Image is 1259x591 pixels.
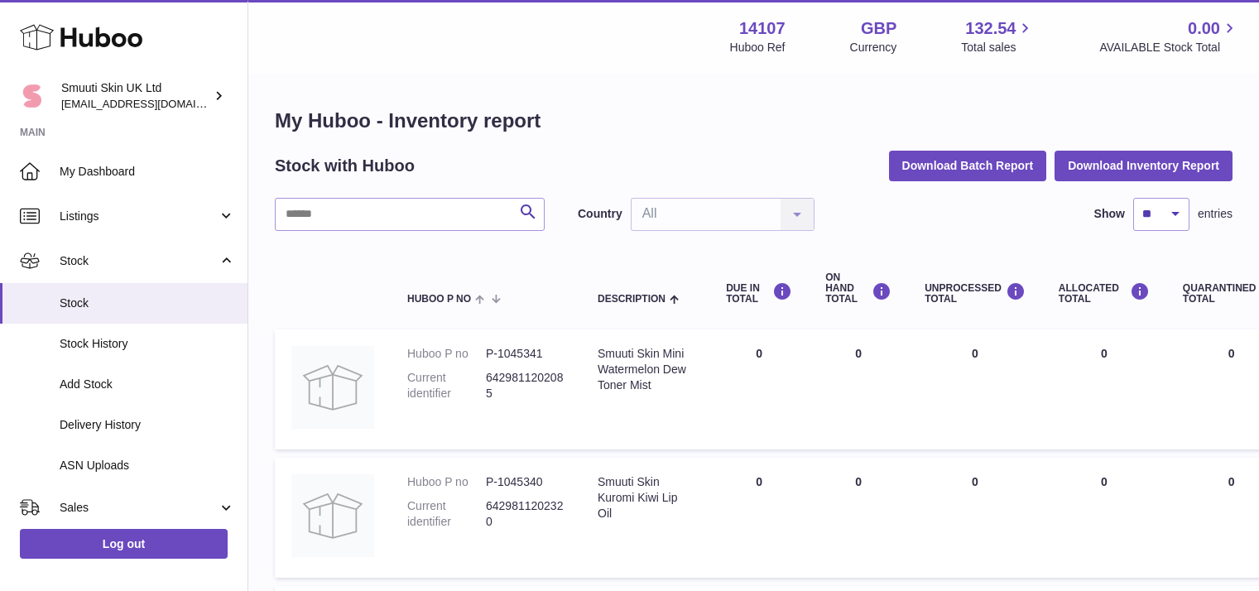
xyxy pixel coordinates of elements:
[1059,282,1150,305] div: ALLOCATED Total
[275,108,1233,134] h1: My Huboo - Inventory report
[709,329,809,449] td: 0
[1188,17,1220,40] span: 0.00
[961,17,1035,55] a: 132.54 Total sales
[726,282,792,305] div: DUE IN TOTAL
[291,474,374,557] img: product image
[965,17,1016,40] span: 132.54
[61,97,243,110] span: [EMAIL_ADDRESS][DOMAIN_NAME]
[1099,40,1239,55] span: AVAILABLE Stock Total
[1042,329,1166,449] td: 0
[1198,206,1233,222] span: entries
[1099,17,1239,55] a: 0.00 AVAILABLE Stock Total
[598,346,693,393] div: Smuuti Skin Mini Watermelon Dew Toner Mist
[1094,206,1125,222] label: Show
[1055,151,1233,180] button: Download Inventory Report
[291,346,374,429] img: product image
[961,40,1035,55] span: Total sales
[908,329,1042,449] td: 0
[861,17,896,40] strong: GBP
[407,370,486,401] dt: Current identifier
[486,370,565,401] dd: 6429811202085
[825,272,891,305] div: ON HAND Total
[1042,458,1166,578] td: 0
[61,80,210,112] div: Smuuti Skin UK Ltd
[1228,475,1235,488] span: 0
[60,377,235,392] span: Add Stock
[60,500,218,516] span: Sales
[809,329,908,449] td: 0
[598,474,693,521] div: Smuuti Skin Kuromi Kiwi Lip Oil
[486,346,565,362] dd: P-1045341
[486,474,565,490] dd: P-1045340
[60,295,235,311] span: Stock
[578,206,622,222] label: Country
[407,294,471,305] span: Huboo P no
[709,458,809,578] td: 0
[407,474,486,490] dt: Huboo P no
[20,529,228,559] a: Log out
[850,40,897,55] div: Currency
[60,458,235,473] span: ASN Uploads
[809,458,908,578] td: 0
[60,253,218,269] span: Stock
[275,155,415,177] h2: Stock with Huboo
[739,17,786,40] strong: 14107
[407,498,486,530] dt: Current identifier
[60,164,235,180] span: My Dashboard
[407,346,486,362] dt: Huboo P no
[925,282,1026,305] div: UNPROCESSED Total
[889,151,1047,180] button: Download Batch Report
[486,498,565,530] dd: 6429811202320
[730,40,786,55] div: Huboo Ref
[60,336,235,352] span: Stock History
[598,294,666,305] span: Description
[20,84,45,108] img: Paivi.korvela@gmail.com
[60,209,218,224] span: Listings
[908,458,1042,578] td: 0
[60,417,235,433] span: Delivery History
[1228,347,1235,360] span: 0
